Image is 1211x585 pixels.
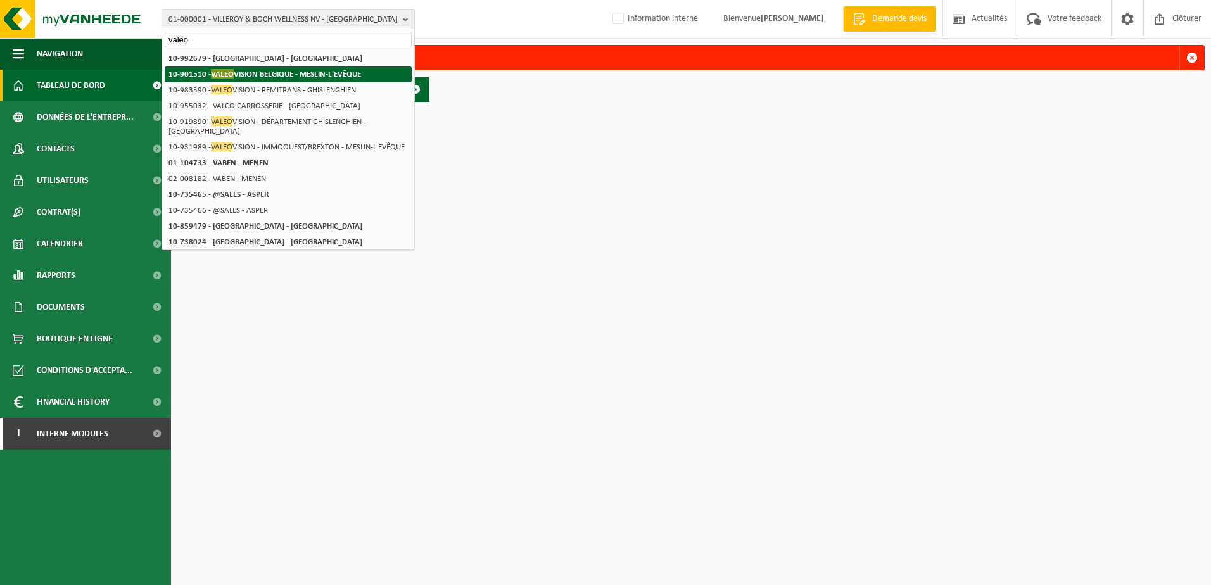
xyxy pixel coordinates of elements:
[37,323,113,355] span: Boutique en ligne
[165,171,412,187] li: 02-008182 - VABEN - MENEN
[211,142,232,151] span: VALEO
[165,203,412,218] li: 10-735466 - @SALES - ASPER
[37,70,105,101] span: Tableau de bord
[37,165,89,196] span: Utilisateurs
[211,116,232,126] span: VALEO
[162,9,415,28] button: 01-000001 - VILLEROY & BOCH WELLNESS NV - [GEOGRAPHIC_DATA]
[37,386,110,418] span: Financial History
[168,10,398,29] span: 01-000001 - VILLEROY & BOCH WELLNESS NV - [GEOGRAPHIC_DATA]
[843,6,936,32] a: Demande devis
[168,222,362,230] strong: 10-859479 - [GEOGRAPHIC_DATA] - [GEOGRAPHIC_DATA]
[165,98,412,114] li: 10-955032 - VALCO CARROSSERIE - [GEOGRAPHIC_DATA]
[37,133,75,165] span: Contacts
[37,196,80,228] span: Contrat(s)
[211,85,232,94] span: VALEO
[37,291,85,323] span: Documents
[165,82,412,98] li: 10-983590 - VISION - REMITRANS - GHISLENGHIEN
[37,260,75,291] span: Rapports
[165,139,412,155] li: 10-931989 - VISION - IMMOOUEST/BREXTON - MESLIN-L'EVÊQUE
[610,9,698,28] label: Information interne
[869,13,930,25] span: Demande devis
[37,38,83,70] span: Navigation
[37,355,132,386] span: Conditions d'accepta...
[761,14,824,23] strong: [PERSON_NAME]
[165,32,412,47] input: Chercher des succursales liées
[211,69,234,79] span: VALEO
[37,418,108,450] span: Interne modules
[168,159,269,167] strong: 01-104733 - VABEN - MENEN
[168,54,362,63] strong: 10-992679 - [GEOGRAPHIC_DATA] - [GEOGRAPHIC_DATA]
[13,418,24,450] span: I
[201,46,1179,70] div: Deze party bestaat niet
[168,191,269,199] strong: 10-735465 - @SALES - ASPER
[165,114,412,139] li: 10-919890 - VISION - DÉPARTEMENT GHISLENGHIEN - [GEOGRAPHIC_DATA]
[168,238,362,246] strong: 10-738024 - [GEOGRAPHIC_DATA] - [GEOGRAPHIC_DATA]
[37,228,83,260] span: Calendrier
[37,101,134,133] span: Données de l'entrepr...
[168,69,361,79] strong: 10-901510 - VISION BELGIQUE - MESLIN-L'EVÊQUE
